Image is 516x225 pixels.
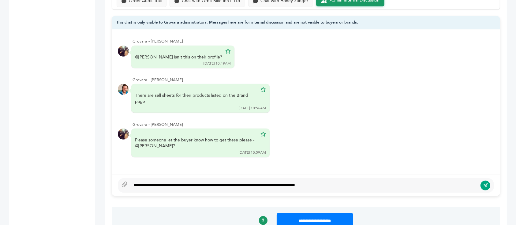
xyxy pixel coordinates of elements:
[135,54,222,60] div: @[PERSON_NAME] isn't this on their profile?
[133,77,494,83] div: Grovara - [PERSON_NAME]
[133,39,494,44] div: Grovara - [PERSON_NAME]
[133,122,494,127] div: Grovara - [PERSON_NAME]
[204,61,231,66] div: [DATE] 10:49AM
[112,16,500,30] div: This chat is only visible to Grovara administrators. Messages here are for internal discussion an...
[259,216,267,225] a: ?
[239,150,266,155] div: [DATE] 10:59AM
[135,92,257,104] div: There are sell sheets for their products listed on the Brand page
[135,137,257,149] div: Please someone let the buyer know how to get these please - @[PERSON_NAME]?
[239,106,266,111] div: [DATE] 10:56AM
